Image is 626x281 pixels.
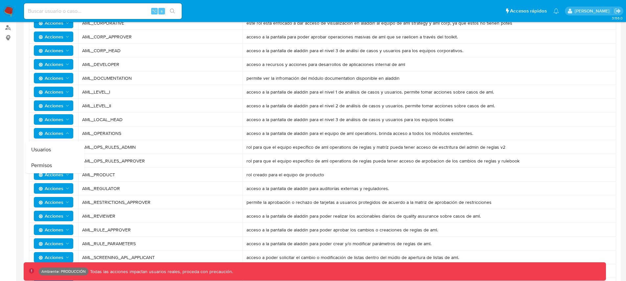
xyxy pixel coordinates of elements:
[88,269,233,275] p: Todas las acciones impactan usuarios reales, proceda con precaución.
[24,7,182,15] input: Buscar usuario o caso...
[510,8,547,14] span: Accesos rápidos
[575,8,612,14] p: pio.zecchi@mercadolibre.com
[152,8,157,14] span: ⌥
[161,8,163,14] span: s
[41,270,86,273] p: Ambiente: PRODUCCIÓN
[553,8,559,14] a: Notificaciones
[166,7,179,16] button: search-icon
[614,8,621,14] a: Salir
[612,15,623,21] span: 3.156.0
